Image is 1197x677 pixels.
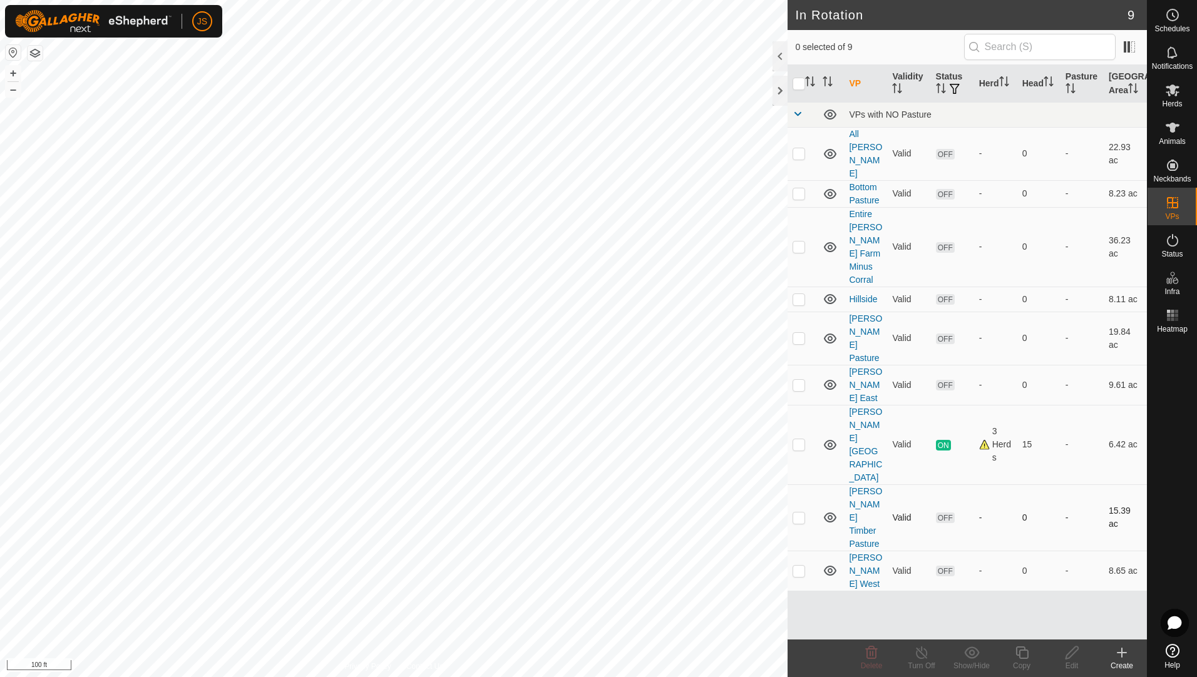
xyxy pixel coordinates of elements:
td: 0 [1017,365,1061,405]
span: Neckbands [1153,175,1191,183]
span: Infra [1164,288,1179,295]
span: Help [1164,661,1180,669]
td: 6.42 ac [1104,405,1147,484]
div: VPs with NO Pasture [849,109,1142,120]
button: Reset Map [6,45,21,60]
span: Animals [1159,138,1186,145]
td: 15.39 ac [1104,484,1147,551]
p-sorticon: Activate to sort [936,85,946,95]
a: All [PERSON_NAME] [849,129,882,178]
th: [GEOGRAPHIC_DATA] Area [1104,65,1147,103]
th: Herd [974,65,1017,103]
a: Contact Us [406,661,443,672]
td: 36.23 ac [1104,207,1147,287]
span: 9 [1128,6,1134,24]
input: Search (S) [964,34,1116,60]
div: Turn Off [896,660,947,671]
div: Copy [997,660,1047,671]
p-sorticon: Activate to sort [1066,85,1076,95]
td: 15 [1017,405,1061,484]
th: Status [931,65,974,103]
div: - [979,564,1012,578]
span: Schedules [1154,25,1189,33]
span: Notifications [1152,63,1193,70]
h2: In Rotation [795,8,1127,23]
a: [PERSON_NAME] Timber Pasture [849,486,882,549]
td: - [1061,312,1104,365]
span: ON [936,440,951,450]
span: OFF [936,242,955,253]
a: Bottom Pasture [849,182,879,205]
span: OFF [936,294,955,305]
div: - [979,379,1012,392]
a: Help [1148,639,1197,674]
td: - [1061,405,1104,484]
td: 0 [1017,207,1061,287]
div: - [979,187,1012,200]
a: Privacy Policy [344,661,391,672]
td: Valid [887,484,930,551]
td: 0 [1017,287,1061,312]
td: Valid [887,312,930,365]
a: [PERSON_NAME] [GEOGRAPHIC_DATA] [849,407,882,482]
td: - [1061,287,1104,312]
td: 0 [1017,484,1061,551]
p-sorticon: Activate to sort [892,85,902,95]
td: 0 [1017,180,1061,207]
a: [PERSON_NAME] Pasture [849,313,882,363]
td: - [1061,365,1104,405]
div: - [979,147,1012,160]
td: 0 [1017,551,1061,591]
a: [PERSON_NAME] East [849,367,882,403]
span: OFF [936,189,955,200]
td: Valid [887,287,930,312]
td: - [1061,127,1104,180]
td: 0 [1017,127,1061,180]
td: 8.65 ac [1104,551,1147,591]
td: 0 [1017,312,1061,365]
button: + [6,66,21,81]
span: OFF [936,380,955,390]
td: Valid [887,405,930,484]
div: - [979,293,1012,306]
td: 8.11 ac [1104,287,1147,312]
span: VPs [1165,213,1179,220]
a: Hillside [849,294,877,304]
th: VP [844,65,887,103]
td: Valid [887,207,930,287]
button: – [6,82,21,97]
th: Pasture [1061,65,1104,103]
td: - [1061,484,1104,551]
span: OFF [936,512,955,523]
td: - [1061,207,1104,287]
span: OFF [936,333,955,344]
span: 0 selected of 9 [795,41,963,54]
span: OFF [936,566,955,576]
div: Show/Hide [947,660,997,671]
div: Edit [1047,660,1097,671]
div: Create [1097,660,1147,671]
td: 22.93 ac [1104,127,1147,180]
p-sorticon: Activate to sort [805,78,815,88]
p-sorticon: Activate to sort [1128,85,1138,95]
div: - [979,240,1012,253]
span: Status [1161,250,1183,258]
span: OFF [936,149,955,160]
span: JS [197,15,207,28]
span: Herds [1162,100,1182,108]
span: Delete [861,661,883,670]
span: Heatmap [1157,325,1188,333]
td: Valid [887,180,930,207]
td: 9.61 ac [1104,365,1147,405]
button: Map Layers [28,46,43,61]
td: 19.84 ac [1104,312,1147,365]
a: Entire [PERSON_NAME] Farm Minus Corral [849,209,882,285]
img: Gallagher Logo [15,10,172,33]
td: - [1061,551,1104,591]
p-sorticon: Activate to sort [999,78,1009,88]
p-sorticon: Activate to sort [823,78,833,88]
th: Validity [887,65,930,103]
td: - [1061,180,1104,207]
td: Valid [887,365,930,405]
td: 8.23 ac [1104,180,1147,207]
